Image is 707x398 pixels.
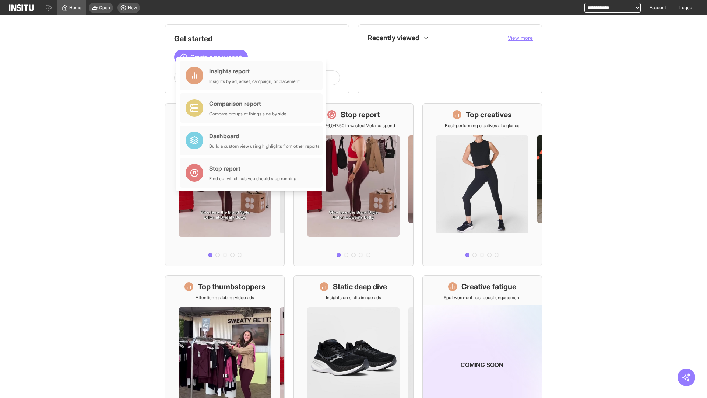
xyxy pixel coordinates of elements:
h1: Top thumbstoppers [198,282,265,292]
span: New [128,5,137,11]
span: Create a new report [190,53,242,62]
span: View more [508,35,533,41]
h1: Get started [174,34,340,44]
div: Comparison report [209,99,286,108]
div: Find out which ads you should stop running [209,176,296,182]
div: Build a custom view using highlights from other reports [209,143,320,149]
span: Open [99,5,110,11]
p: Insights on static image ads [326,295,381,301]
h1: Stop report [341,109,380,120]
button: Create a new report [174,50,248,64]
img: Logo [9,4,34,11]
h1: Static deep dive [333,282,387,292]
div: Dashboard [209,132,320,140]
div: Insights by ad, adset, campaign, or placement [209,78,300,84]
span: Home [69,5,81,11]
p: Best-performing creatives at a glance [445,123,520,129]
h1: Top creatives [466,109,512,120]
p: Save £26,047.50 in wasted Meta ad spend [312,123,395,129]
button: View more [508,34,533,42]
a: Stop reportSave £26,047.50 in wasted Meta ad spend [293,103,413,266]
div: Compare groups of things side by side [209,111,286,117]
div: Insights report [209,67,300,76]
a: Top creativesBest-performing creatives at a glance [422,103,542,266]
a: What's live nowSee all active ads instantly [165,103,285,266]
div: Stop report [209,164,296,173]
p: Attention-grabbing video ads [196,295,254,301]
